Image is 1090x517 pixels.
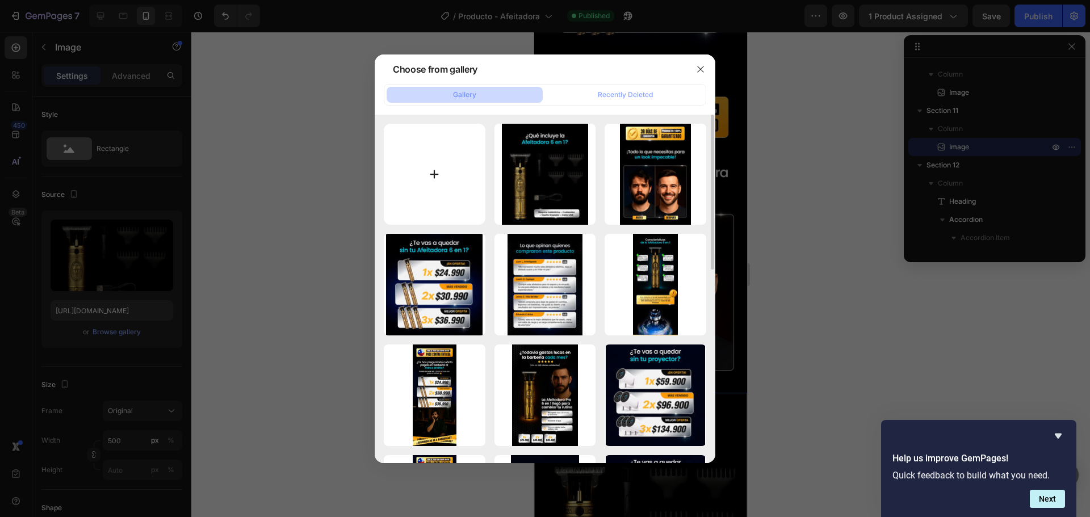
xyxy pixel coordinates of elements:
h2: Help us improve GemPages! [892,452,1065,465]
button: Recently Deleted [547,87,703,103]
div: Choose from gallery [393,62,477,76]
img: image [606,344,705,446]
img: image [413,344,456,446]
button: Gallery [387,87,543,103]
img: image [502,124,588,225]
img: image [633,234,677,335]
button: Hide survey [1051,429,1065,443]
div: Image [14,345,39,355]
div: Recently Deleted [598,90,653,100]
img: image [508,234,582,335]
img: image [386,234,483,335]
img: image [512,344,577,446]
button: Next question [1030,490,1065,508]
div: Help us improve GemPages! [892,429,1065,508]
p: Quick feedback to build what you need. [892,470,1065,481]
div: Gallery [453,90,476,100]
p: Publish the page to see the content. [9,30,204,41]
img: image [620,124,691,225]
